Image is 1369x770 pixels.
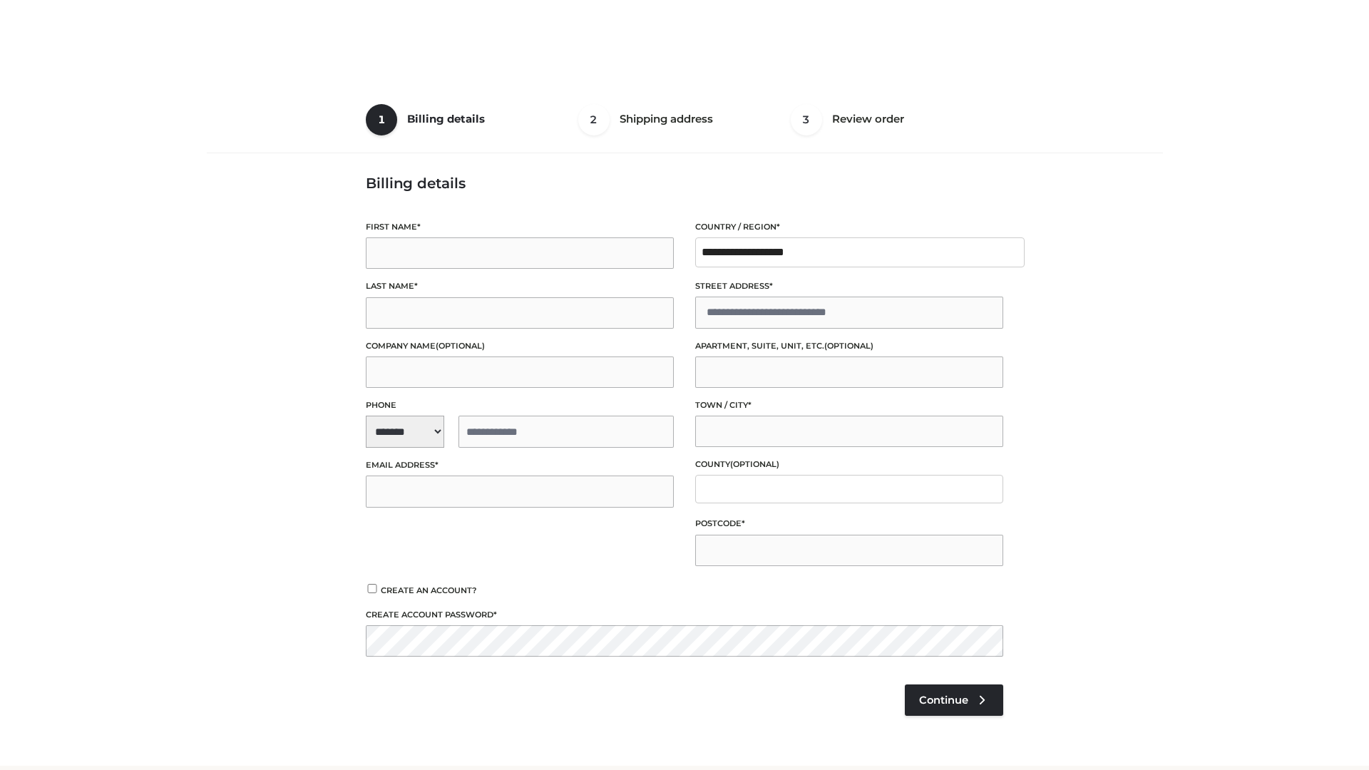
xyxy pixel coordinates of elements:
label: Last name [366,279,674,293]
label: County [695,458,1003,471]
label: Town / City [695,399,1003,412]
span: 2 [578,104,610,135]
span: Continue [919,694,968,707]
span: Billing details [407,112,485,125]
label: Country / Region [695,220,1003,234]
span: Create an account? [381,585,477,595]
span: 3 [791,104,822,135]
label: Postcode [695,517,1003,530]
span: Shipping address [620,112,713,125]
span: 1 [366,104,397,135]
span: (optional) [436,341,485,351]
label: Email address [366,458,674,472]
label: Street address [695,279,1003,293]
span: (optional) [730,459,779,469]
a: Continue [905,684,1003,716]
label: Phone [366,399,674,412]
label: Company name [366,339,674,353]
h3: Billing details [366,175,1003,192]
span: Review order [832,112,904,125]
label: First name [366,220,674,234]
span: (optional) [824,341,873,351]
input: Create an account? [366,584,379,593]
label: Create account password [366,608,1003,622]
label: Apartment, suite, unit, etc. [695,339,1003,353]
